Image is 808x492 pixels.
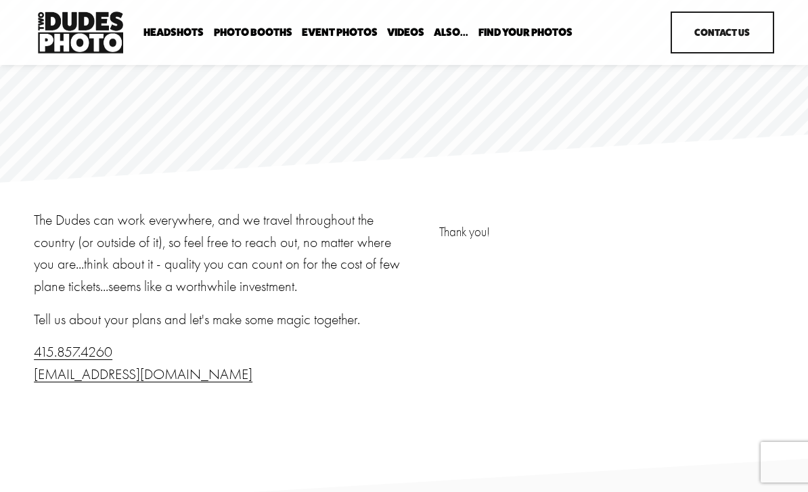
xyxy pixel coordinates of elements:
img: Two Dudes Photo | Headshots, Portraits &amp; Photo Booths [34,8,127,57]
a: folder dropdown [478,26,573,39]
a: 415.857.4260 [34,343,112,360]
span: Headshots [143,27,204,38]
a: folder dropdown [143,26,204,39]
p: The Dudes can work everywhere, and we travel throughout the country (or outside of it), so feel f... [34,209,400,297]
span: Photo Booths [214,27,292,38]
div: Thank you! [439,223,774,242]
a: Event Photos [302,26,378,39]
a: Contact Us [671,12,774,54]
a: Videos [387,26,424,39]
a: folder dropdown [434,26,468,39]
span: Find Your Photos [478,27,573,38]
a: folder dropdown [214,26,292,39]
span: Also... [434,27,468,38]
p: Tell us about your plans and let's make some magic together. [34,309,400,331]
a: [EMAIL_ADDRESS][DOMAIN_NAME] [34,365,252,382]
